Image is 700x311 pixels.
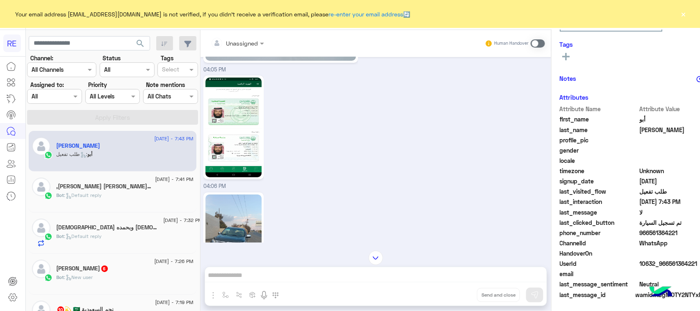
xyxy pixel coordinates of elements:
span: phone_number [560,229,638,237]
span: signup_date [560,177,638,185]
label: Priority [88,80,107,89]
img: WhatsApp [44,151,52,159]
img: hulul-logo.png [647,278,675,307]
label: Note mentions [146,80,185,89]
h5: ,عمر الخطاب Omar Khtab [57,183,153,190]
img: defaultAdmin.png [32,137,50,155]
img: WhatsApp [44,274,52,282]
button: search [130,36,150,54]
label: Assigned to: [30,80,64,89]
span: locale [560,156,638,165]
h6: Notes [560,75,577,82]
span: Bot [57,192,64,198]
span: [DATE] - 7:26 PM [155,258,194,265]
img: defaultAdmin.png [32,178,50,196]
span: 04:06 PM [203,183,226,189]
a: re-enter your email address [329,11,404,18]
span: : New user [64,274,93,280]
div: Select [161,65,179,75]
button: Send and close [477,288,520,302]
span: : طلب تفعيل [57,151,88,157]
span: 6 [101,265,108,272]
span: 04:05 PM [203,66,226,73]
span: Bot [57,233,64,239]
span: أبو [88,151,93,157]
img: scroll [369,251,383,265]
h5: سبحان الله وبحمده سبحان [57,224,159,231]
span: gender [560,146,638,155]
label: Tags [161,54,173,62]
span: [DATE] - 7:41 PM [155,176,194,183]
span: Attribute Name [560,105,638,113]
span: last_interaction [560,197,638,206]
span: first_name [560,115,638,123]
span: Bot [57,274,64,280]
span: email [560,270,638,278]
span: : Default reply [64,192,102,198]
span: UserId [560,259,638,268]
span: last_name [560,126,638,134]
span: last_message [560,208,638,217]
span: last_visited_flow [560,187,638,196]
img: defaultAdmin.png [32,219,50,237]
h5: مراد داغستاني [57,265,109,272]
span: : Default reply [64,233,102,239]
img: 1251692379525733.jpg [205,194,262,294]
h5: أبو عبدالله [57,142,100,149]
button: × [679,10,688,18]
span: HandoverOn [560,249,638,258]
span: Your email address [EMAIL_ADDRESS][DOMAIN_NAME] is not verified, if you didn't receive a verifica... [16,10,410,18]
img: 763093919540616.jpg [205,78,262,177]
img: WhatsApp [44,233,52,241]
small: Human Handover [495,40,529,47]
button: Apply Filters [27,110,198,125]
span: [DATE] - 7:19 PM [155,299,194,306]
div: RE [3,34,21,52]
img: WhatsApp [44,192,52,200]
span: last_clicked_button [560,218,638,227]
span: search [135,39,145,48]
h6: Attributes [560,94,589,101]
span: timezone [560,167,638,175]
img: defaultAdmin.png [32,260,50,278]
span: last_message_id [560,290,634,299]
label: Status [103,54,121,62]
label: Channel: [30,54,53,62]
span: last_message_sentiment [560,280,638,288]
span: [DATE] - 7:43 PM [155,135,194,142]
span: ChannelId [560,239,638,247]
span: [DATE] - 7:32 PM [164,217,203,224]
span: profile_pic [560,136,638,144]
